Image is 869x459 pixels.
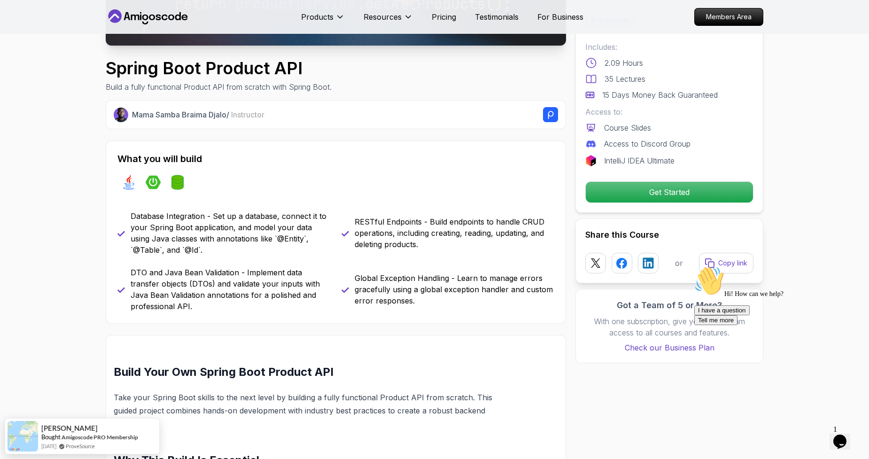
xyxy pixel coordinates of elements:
p: Build a fully functional Product API from scratch with Spring Boot. [106,81,332,93]
button: I have a question [4,43,59,53]
iframe: chat widget [691,262,860,417]
p: IntelliJ IDEA Ultimate [604,155,675,166]
h2: What you will build [117,152,554,165]
span: Bought [41,433,61,441]
p: Take your Spring Boot skills to the next level by building a fully functional Product API from sc... [114,391,513,430]
a: ProveSource [66,442,95,450]
button: Tell me more [4,53,47,63]
p: Access to Discord Group [604,138,691,149]
img: jetbrains logo [585,155,597,166]
img: java logo [121,175,136,190]
p: Get Started [586,182,753,202]
img: spring-data-jpa logo [170,175,185,190]
p: Mama Samba Braima Djalo / [132,109,264,120]
h2: Share this Course [585,228,753,241]
button: Resources [364,11,413,30]
p: With one subscription, give your entire team access to all courses and features. [585,316,753,338]
p: Copy link [718,258,747,268]
img: Nelson Djalo [114,108,128,122]
span: [DATE] [41,442,56,450]
p: Course Slides [604,122,651,133]
p: Global Exception Handling - Learn to manage errors gracefully using a global exception handler an... [355,272,554,306]
p: 2.09 Hours [605,57,643,69]
img: provesource social proof notification image [8,421,38,451]
p: Products [301,11,334,23]
p: or [675,257,683,269]
span: [PERSON_NAME] [41,424,98,432]
a: Members Area [694,8,763,26]
img: :wave: [4,4,34,34]
h2: Build Your Own Spring Boot Product API [114,365,513,380]
h3: Got a Team of 5 or More? [585,299,753,312]
p: 35 Lectures [605,73,645,85]
p: Database Integration - Set up a database, connect it to your Spring Boot application, and model y... [131,210,330,256]
a: Amigoscode PRO Membership [62,434,138,441]
p: Access to: [585,106,753,117]
p: 15 Days Money Back Guaranteed [602,89,718,101]
p: Includes: [585,41,753,53]
p: Members Area [695,8,763,25]
div: 👋Hi! How can we help?I have a questionTell me more [4,4,173,63]
span: Hi! How can we help? [4,28,93,35]
a: Check our Business Plan [585,342,753,353]
p: Resources [364,11,402,23]
h1: Spring Boot Product API [106,59,332,78]
button: Products [301,11,345,30]
p: RESTful Endpoints - Build endpoints to handle CRUD operations, including creating, reading, updat... [355,216,554,250]
a: Pricing [432,11,456,23]
span: Instructor [231,110,264,119]
a: For Business [537,11,583,23]
img: spring-boot logo [146,175,161,190]
button: Get Started [585,181,753,203]
button: Copy link [699,253,753,273]
a: Testimonials [475,11,519,23]
iframe: chat widget [830,421,860,450]
p: DTO and Java Bean Validation - Implement data transfer objects (DTOs) and validate your inputs wi... [131,267,330,312]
